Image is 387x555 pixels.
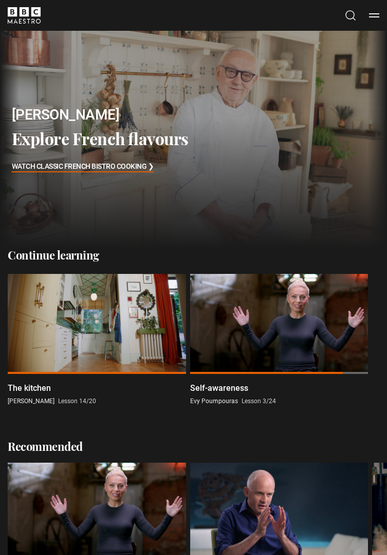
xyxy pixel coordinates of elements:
[8,7,41,24] svg: BBC Maestro
[58,398,96,405] span: Lesson 14/20
[190,382,248,394] p: Self-awareness
[8,382,51,394] p: The kitchen
[190,274,368,406] a: Self-awareness Evy Poumpouras Lesson 3/24
[12,161,154,174] h3: Watch Classic French Bistro Cooking ❯
[8,398,54,405] span: [PERSON_NAME]
[12,129,189,149] h3: Explore French flavours
[8,439,83,454] h2: Recommended
[190,398,238,405] span: Evy Poumpouras
[12,105,189,125] h2: [PERSON_NAME]
[8,274,186,406] a: The kitchen [PERSON_NAME] Lesson 14/20
[8,248,379,262] h2: Continue learning
[369,10,379,21] button: Toggle navigation
[242,398,276,405] span: Lesson 3/24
